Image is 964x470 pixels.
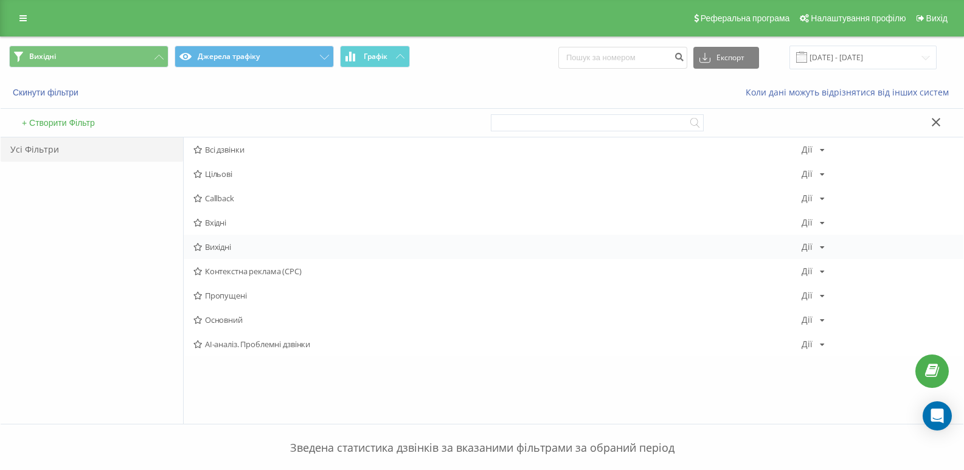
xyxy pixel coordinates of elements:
span: Графік [364,52,387,61]
div: Дії [802,243,813,251]
p: Зведена статистика дзвінків за вказаними фільтрами за обраний період [9,416,955,456]
div: Дії [802,340,813,348]
button: Експорт [693,47,759,69]
span: AI-аналіз. Проблемні дзвінки [193,340,802,348]
span: Всі дзвінки [193,145,802,154]
span: Вхідні [193,218,802,227]
button: + Створити Фільтр [18,117,99,128]
span: Реферальна програма [701,13,790,23]
span: Вихід [926,13,948,23]
a: Коли дані можуть відрізнятися вiд інших систем [746,86,955,98]
span: Пропущені [193,291,802,300]
button: Джерела трафіку [175,46,334,67]
button: Закрити [928,117,945,130]
input: Пошук за номером [558,47,687,69]
span: Цільові [193,170,802,178]
span: Основний [193,316,802,324]
div: Дії [802,170,813,178]
span: Налаштування профілю [811,13,906,23]
div: Дії [802,218,813,227]
span: Контекстна реклама (CPC) [193,267,802,275]
span: Вихідні [193,243,802,251]
button: Скинути фільтри [9,87,85,98]
span: Вихідні [29,52,56,61]
div: Дії [802,267,813,275]
button: Вихідні [9,46,168,67]
div: Дії [802,291,813,300]
div: Open Intercom Messenger [923,401,952,430]
button: Графік [340,46,410,67]
span: Callback [193,194,802,202]
div: Дії [802,145,813,154]
div: Усі Фільтри [1,137,183,162]
div: Дії [802,316,813,324]
div: Дії [802,194,813,202]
